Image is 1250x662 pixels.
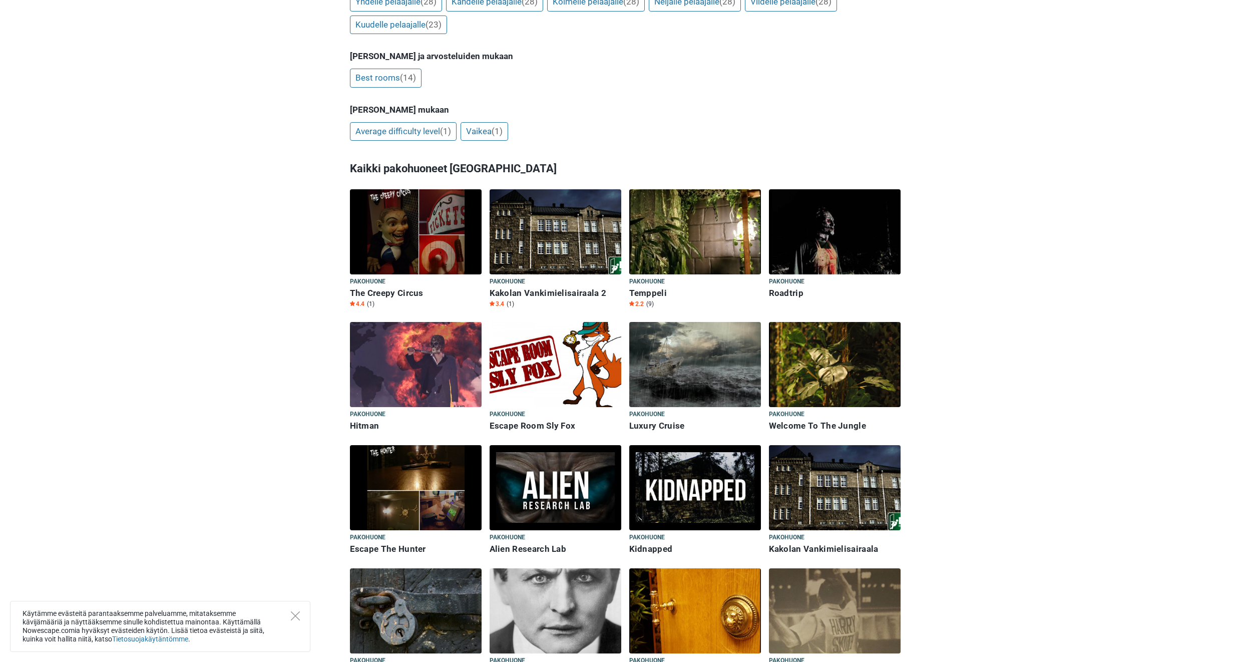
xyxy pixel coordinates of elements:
img: Luxury Cruise [629,322,761,407]
span: (23) [426,20,442,30]
a: The Creepy Circus Pakohuone The Creepy Circus Star4.4 (1) [350,189,482,310]
h6: Welcome To The Jungle [769,421,901,431]
span: (1) [440,126,451,136]
span: Pakohuone [490,532,526,543]
span: 2.2 [629,300,644,308]
h6: Kakolan Vankimielisairaala 2 [490,288,621,298]
img: Kakolan Vankimielisairaala 2 [490,189,621,274]
img: Kuutamokeikka [350,568,482,653]
span: Pakohuone [629,276,665,287]
h6: Luxury Cruise [629,421,761,431]
img: Hitman [350,322,482,407]
a: Vaikea(1) [461,122,508,141]
span: Pakohuone [490,276,526,287]
a: Alien Research Lab Pakohuone Alien Research Lab [490,445,621,556]
h6: Temppeli [629,288,761,298]
span: (1) [507,300,514,308]
img: Welcome To The Jungle [769,322,901,407]
img: Escape The Hunter [350,445,482,530]
a: Temppeli Pakohuone Temppeli Star2.2 (9) [629,189,761,310]
img: Alien Research Lab [490,445,621,530]
a: Roadtrip Pakohuone Roadtrip [769,189,901,300]
h6: Escape Room Sly Fox [490,421,621,431]
span: Pakohuone [769,276,805,287]
h6: Escape The Hunter [350,544,482,554]
div: Käytämme evästeitä parantaaksemme palveluamme, mitataksemme kävijämääriä ja näyttääksemme sinulle... [10,601,310,652]
a: Kidnapped Pakohuone Kidnapped [629,445,761,556]
a: Welcome To The Jungle Pakohuone Welcome To The Jungle [769,322,901,433]
button: Close [291,611,300,620]
span: Pakohuone [629,409,665,420]
h6: Roadtrip [769,288,901,298]
img: Kakolan Vankimielisairaala [769,445,901,530]
img: The Creepy Circus [350,189,482,274]
img: Harry Houdini [490,568,621,653]
span: Pakohuone [350,532,386,543]
h6: Kidnapped [629,544,761,554]
span: Pakohuone [769,532,805,543]
h5: [PERSON_NAME] ja arvosteluiden mukaan [350,51,901,61]
h5: [PERSON_NAME] mukaan [350,105,901,115]
span: Pakohuone [769,409,805,420]
h6: Alien Research Lab [490,544,621,554]
img: Kidnapped [629,445,761,530]
a: Escape The Hunter Pakohuone Escape The Hunter [350,445,482,556]
span: Pakohuone [490,409,526,420]
h6: Hitman [350,421,482,431]
span: Pakohuone [350,276,386,287]
a: Escape Room Sly Fox Pakohuone Escape Room Sly Fox [490,322,621,433]
span: (1) [367,300,374,308]
a: Kakolan Vankimielisairaala Pakohuone Kakolan Vankimielisairaala [769,445,901,556]
a: Tietosuojakäytäntömme [112,635,188,643]
h6: Kakolan Vankimielisairaala [769,544,901,554]
span: Pakohuone [350,409,386,420]
span: 4.4 [350,300,364,308]
img: Roadtrip [769,189,901,274]
img: Star [629,301,634,306]
span: (9) [646,300,654,308]
h3: Kaikki pakohuoneet [GEOGRAPHIC_DATA] [350,156,901,182]
a: Hitman Pakohuone Hitman [350,322,482,433]
a: Luxury Cruise Pakohuone Luxury Cruise [629,322,761,433]
a: Best rooms(14) [350,69,422,88]
img: Star [350,301,355,306]
img: Star [490,301,495,306]
img: Pankkikeikka [629,568,761,653]
a: Kakolan Vankimielisairaala 2 Pakohuone Kakolan Vankimielisairaala 2 Star3.4 (1) [490,189,621,310]
a: Average difficulty level(1) [350,122,457,141]
img: Harry Smith [769,568,901,653]
img: Temppeli [629,189,761,274]
h6: The Creepy Circus [350,288,482,298]
span: (1) [492,126,503,136]
span: 3.4 [490,300,504,308]
a: Kuudelle pelaajalle(23) [350,16,447,35]
img: Escape Room Sly Fox [490,322,621,407]
span: (14) [400,73,416,83]
span: Pakohuone [629,532,665,543]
